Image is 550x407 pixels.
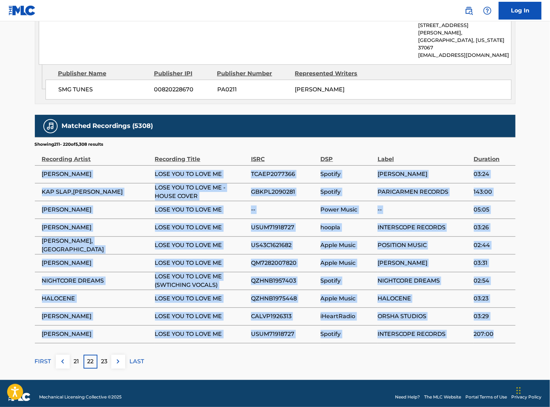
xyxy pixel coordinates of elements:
[378,148,470,164] div: Label
[155,223,247,232] span: LOSE YOU TO LOVE ME
[42,170,151,178] span: [PERSON_NAME]
[251,205,317,214] span: --
[42,277,151,285] span: NIGHTCORE DREAMS
[155,294,247,303] span: LOSE YOU TO LOVE ME
[378,223,470,232] span: INTERSCOPE RECORDS
[321,330,374,338] span: Spotify
[321,259,374,267] span: Apple Music
[295,86,345,93] span: [PERSON_NAME]
[154,69,212,78] div: Publisher IPI
[378,294,470,303] span: HALOCENE
[378,330,470,338] span: INTERSCOPE RECORDS
[101,357,107,366] p: 23
[517,380,521,401] div: Drag
[130,357,144,366] p: LAST
[474,148,512,164] div: Duration
[251,188,317,196] span: GBKPL2090281
[217,85,290,94] span: PA0211
[514,373,550,407] iframe: Chat Widget
[114,357,122,366] img: right
[155,170,247,178] span: LOSE YOU TO LOVE ME
[499,2,541,20] a: Log In
[42,294,151,303] span: HALOCENE
[251,148,317,164] div: ISRC
[155,148,247,164] div: Recording Title
[395,394,420,400] a: Need Help?
[155,330,247,338] span: LOSE YOU TO LOVE ME
[378,277,470,285] span: NIGHTCORE DREAMS
[39,394,122,400] span: Mechanical Licensing Collective © 2025
[321,312,374,321] span: iHeartRadio
[474,205,512,214] span: 05:05
[418,52,511,59] p: [EMAIL_ADDRESS][DOMAIN_NAME]
[474,259,512,267] span: 03:31
[465,394,507,400] a: Portal Terms of Use
[251,223,317,232] span: USUM71918727
[35,357,51,366] p: FIRST
[35,141,103,148] p: Showing 211 - 220 of 5,308 results
[42,205,151,214] span: [PERSON_NAME]
[511,394,541,400] a: Privacy Policy
[378,259,470,267] span: [PERSON_NAME]
[154,85,212,94] span: 00820228670
[42,237,151,254] span: [PERSON_NAME], [GEOGRAPHIC_DATA]
[321,241,374,250] span: Apple Music
[378,170,470,178] span: [PERSON_NAME]
[251,170,317,178] span: TCAEP2077366
[42,223,151,232] span: [PERSON_NAME]
[474,312,512,321] span: 03:29
[58,85,149,94] span: SMG TUNES
[321,188,374,196] span: Spotify
[474,330,512,338] span: 207:00
[474,277,512,285] span: 02:54
[46,122,55,130] img: Matched Recordings
[9,5,36,16] img: MLC Logo
[58,69,149,78] div: Publisher Name
[424,394,461,400] a: The MLC Website
[321,170,374,178] span: Spotify
[42,148,151,164] div: Recording Artist
[474,294,512,303] span: 03:23
[62,122,153,130] h5: Matched Recordings (5308)
[378,241,470,250] span: POSITION MUSIC
[483,6,492,15] img: help
[58,357,67,366] img: left
[251,277,317,285] span: QZHNB1957403
[155,259,247,267] span: LOSE YOU TO LOVE ME
[42,330,151,338] span: [PERSON_NAME]
[474,188,512,196] span: 143:00
[295,69,368,78] div: Represented Writers
[321,223,374,232] span: hoopla
[321,205,374,214] span: Power Music
[42,188,151,196] span: KAP SLAP,[PERSON_NAME]
[321,148,374,164] div: DSP
[42,259,151,267] span: [PERSON_NAME]
[251,259,317,267] span: QM7282007820
[474,241,512,250] span: 02:44
[87,357,94,366] p: 22
[418,22,511,37] p: [STREET_ADDRESS][PERSON_NAME],
[42,312,151,321] span: [PERSON_NAME]
[251,330,317,338] span: USUM71918727
[378,312,470,321] span: ORSHA STUDIOS
[462,4,476,18] a: Public Search
[418,37,511,52] p: [GEOGRAPHIC_DATA], [US_STATE] 37067
[155,205,247,214] span: LOSE YOU TO LOVE ME
[74,357,79,366] p: 21
[378,205,470,214] span: --
[155,272,247,289] span: LOSE YOU TO LOVE ME (SWTICHING VOCALS)
[321,277,374,285] span: Spotify
[251,312,317,321] span: CALVP1926313
[155,312,247,321] span: LOSE YOU TO LOVE ME
[251,241,317,250] span: US43C1621682
[251,294,317,303] span: QZHNB1975448
[217,69,290,78] div: Publisher Number
[474,223,512,232] span: 03:26
[474,170,512,178] span: 03:24
[465,6,473,15] img: search
[480,4,495,18] div: Help
[321,294,374,303] span: Apple Music
[155,241,247,250] span: LOSE YOU TO LOVE ME
[155,183,247,200] span: LOSE YOU TO LOVE ME - HOUSE COVER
